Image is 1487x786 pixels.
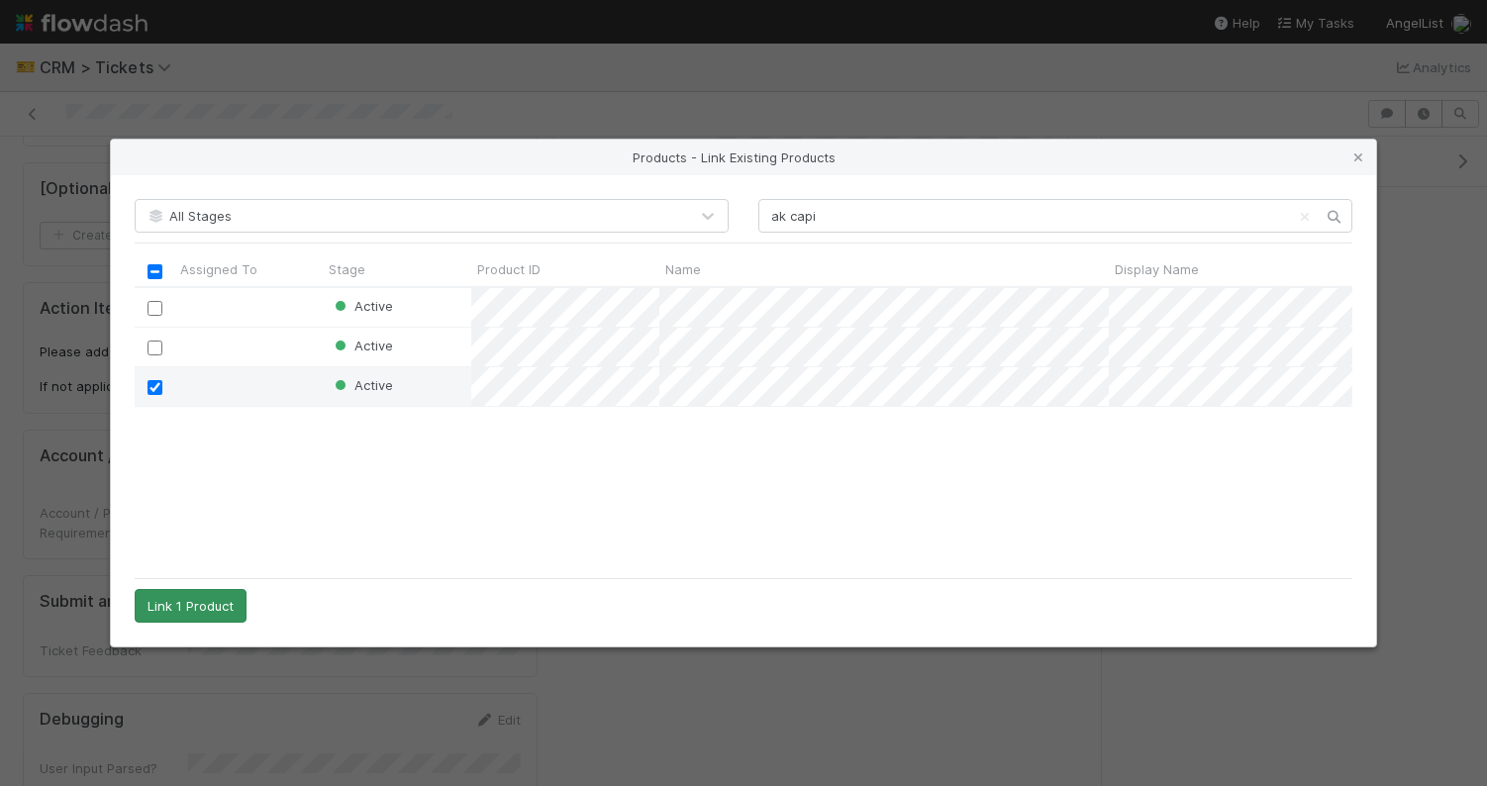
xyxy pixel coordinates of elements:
[331,298,393,314] span: Active
[135,589,247,623] button: Link 1 Product
[180,259,257,279] span: Assigned To
[331,336,393,355] div: Active
[331,377,393,393] span: Active
[331,338,393,353] span: Active
[758,199,1352,233] input: Search
[331,375,393,395] div: Active
[148,301,162,316] input: Toggle Row Selected
[331,296,393,316] div: Active
[148,380,162,395] input: Toggle Row Selected
[477,259,541,279] span: Product ID
[1295,201,1315,233] button: Clear search
[1115,259,1199,279] span: Display Name
[148,264,162,279] input: Toggle All Rows Selected
[111,140,1376,175] div: Products - Link Existing Products
[148,341,162,355] input: Toggle Row Selected
[329,259,365,279] span: Stage
[146,208,232,224] span: All Stages
[665,259,701,279] span: Name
